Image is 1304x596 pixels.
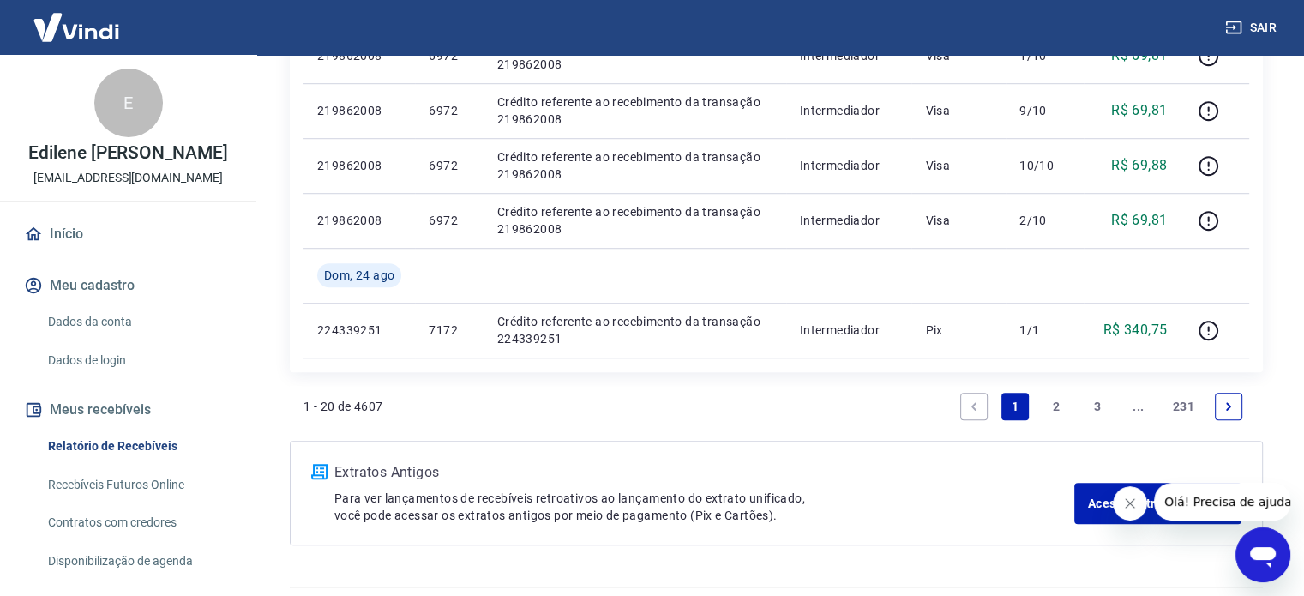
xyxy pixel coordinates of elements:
p: Crédito referente ao recebimento da transação 219862008 [497,39,772,73]
iframe: Mensagem da empresa [1154,483,1290,521]
p: 6972 [429,212,469,229]
ul: Pagination [953,386,1249,427]
p: 2/10 [1019,212,1070,229]
p: 219862008 [317,47,401,64]
span: Olá! Precisa de ajuda? [10,12,144,26]
a: Page 231 [1166,393,1201,420]
a: Relatório de Recebíveis [41,429,236,464]
p: Crédito referente ao recebimento da transação 219862008 [497,203,772,238]
p: 6972 [429,157,469,174]
p: Pix [925,322,992,339]
p: Visa [925,212,992,229]
p: Visa [925,157,992,174]
iframe: Fechar mensagem [1113,486,1147,521]
p: R$ 69,88 [1111,155,1167,176]
p: 6972 [429,102,469,119]
p: Crédito referente ao recebimento da transação 219862008 [497,93,772,128]
button: Meus recebíveis [21,391,236,429]
p: [EMAIL_ADDRESS][DOMAIN_NAME] [33,169,223,187]
p: 7172 [429,322,469,339]
p: Extratos Antigos [334,462,1074,483]
a: Disponibilização de agenda [41,544,236,579]
p: 1 - 20 de 4607 [303,398,383,415]
p: 6972 [429,47,469,64]
a: Dados da conta [41,304,236,340]
p: R$ 69,81 [1111,100,1167,121]
a: Page 2 [1043,393,1070,420]
a: Jump forward [1125,393,1152,420]
img: Vindi [21,1,132,53]
p: Visa [925,102,992,119]
a: Dados de login [41,343,236,378]
a: Previous page [960,393,988,420]
iframe: Botão para abrir a janela de mensagens [1235,527,1290,582]
p: 1/1 [1019,322,1070,339]
img: ícone [311,464,328,479]
p: Para ver lançamentos de recebíveis retroativos ao lançamento do extrato unificado, você pode aces... [334,490,1074,524]
p: Intermediador [800,322,898,339]
a: Page 1 is your current page [1001,393,1029,420]
button: Meu cadastro [21,267,236,304]
p: Crédito referente ao recebimento da transação 224339251 [497,313,772,347]
p: 219862008 [317,157,401,174]
p: Edilene [PERSON_NAME] [28,144,228,162]
span: Dom, 24 ago [324,267,394,284]
p: R$ 69,81 [1111,210,1167,231]
div: E [94,69,163,137]
p: 219862008 [317,212,401,229]
p: Intermediador [800,47,898,64]
a: Page 3 [1084,393,1111,420]
p: 219862008 [317,102,401,119]
p: Visa [925,47,992,64]
a: Acesse Extratos Antigos [1074,483,1241,524]
p: Intermediador [800,157,898,174]
p: 9/10 [1019,102,1070,119]
p: Crédito referente ao recebimento da transação 219862008 [497,148,772,183]
a: Contratos com credores [41,505,236,540]
p: R$ 69,81 [1111,45,1167,66]
p: Intermediador [800,212,898,229]
p: 1/10 [1019,47,1070,64]
p: Intermediador [800,102,898,119]
a: Next page [1215,393,1242,420]
a: Recebíveis Futuros Online [41,467,236,503]
p: 10/10 [1019,157,1070,174]
p: R$ 340,75 [1103,320,1168,340]
button: Sair [1222,12,1283,44]
p: 224339251 [317,322,401,339]
a: Início [21,215,236,253]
